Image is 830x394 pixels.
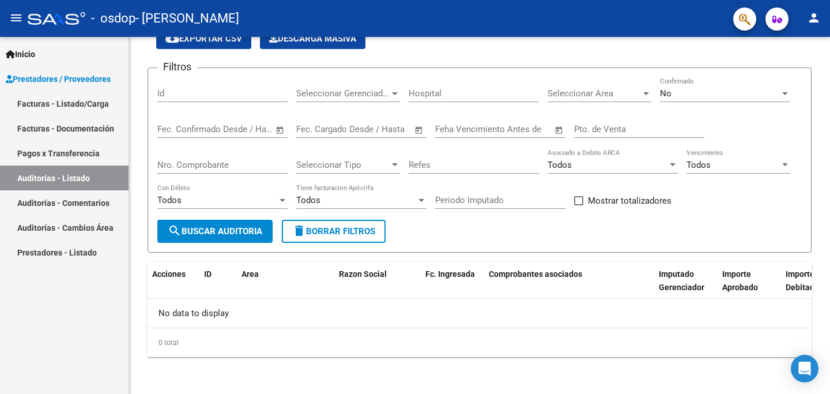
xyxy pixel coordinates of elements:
[199,262,237,313] datatable-header-cell: ID
[168,226,262,237] span: Buscar Auditoria
[148,328,812,357] div: 0 total
[269,33,356,44] span: Descarga Masiva
[260,28,365,49] button: Descarga Masiva
[791,355,818,382] div: Open Intercom Messenger
[296,88,390,99] span: Seleccionar Gerenciador
[165,31,179,45] mat-icon: cloud_download
[722,269,758,292] span: Importe Aprobado
[484,262,654,313] datatable-header-cell: Comprobantes asociados
[156,28,251,49] button: Exportar CSV
[421,262,484,313] datatable-header-cell: Fc. Ingresada
[553,123,566,137] button: Open calendar
[654,262,718,313] datatable-header-cell: Imputado Gerenciador
[204,269,212,279] span: ID
[296,195,320,205] span: Todos
[339,269,387,279] span: Razon Social
[91,6,135,31] span: - osdop
[152,269,186,279] span: Acciones
[168,224,182,238] mat-icon: search
[588,194,671,208] span: Mostrar totalizadores
[659,269,704,292] span: Imputado Gerenciador
[686,160,711,170] span: Todos
[148,262,199,313] datatable-header-cell: Acciones
[260,28,365,49] app-download-masive: Descarga masiva de comprobantes (adjuntos)
[282,220,386,243] button: Borrar Filtros
[214,124,270,134] input: Fecha fin
[6,48,35,61] span: Inicio
[292,224,306,238] mat-icon: delete
[148,299,812,328] div: No data to display
[157,124,204,134] input: Fecha inicio
[242,269,259,279] span: Area
[807,11,821,25] mat-icon: person
[489,269,582,279] span: Comprobantes asociados
[353,124,409,134] input: Fecha fin
[274,123,287,137] button: Open calendar
[6,73,111,85] span: Prestadores / Proveedores
[157,220,273,243] button: Buscar Auditoria
[157,195,182,205] span: Todos
[9,11,23,25] mat-icon: menu
[296,160,390,170] span: Seleccionar Tipo
[548,160,572,170] span: Todos
[786,269,819,292] span: Importe Debitado
[334,262,421,313] datatable-header-cell: Razon Social
[548,88,641,99] span: Seleccionar Area
[660,88,671,99] span: No
[237,262,318,313] datatable-header-cell: Area
[157,59,197,75] h3: Filtros
[135,6,239,31] span: - [PERSON_NAME]
[718,262,781,313] datatable-header-cell: Importe Aprobado
[292,226,375,237] span: Borrar Filtros
[413,123,426,137] button: Open calendar
[165,33,242,44] span: Exportar CSV
[425,269,475,279] span: Fc. Ingresada
[296,124,343,134] input: Fecha inicio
